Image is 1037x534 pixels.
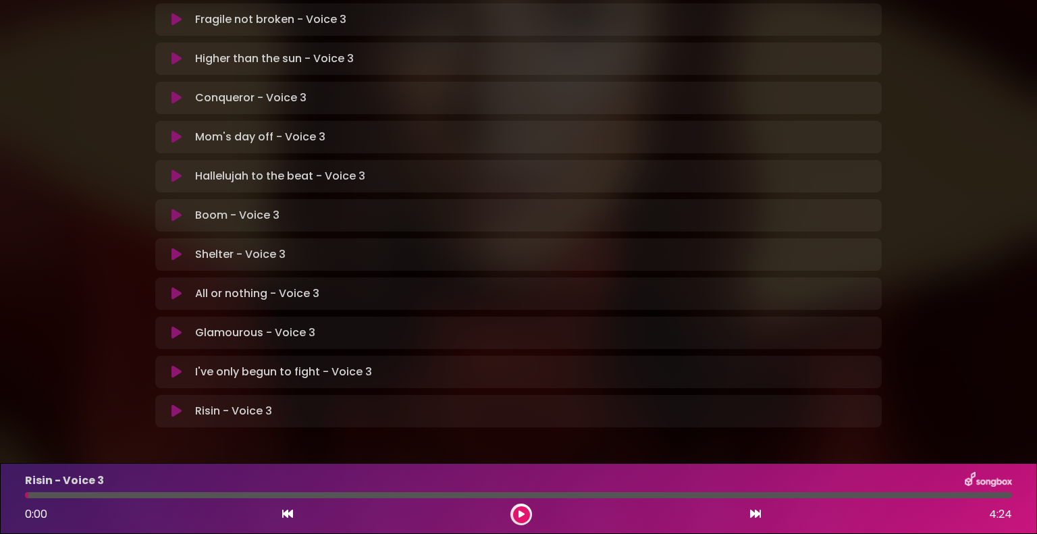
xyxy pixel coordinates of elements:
[195,364,372,380] p: I've only begun to fight - Voice 3
[195,325,315,341] p: Glamourous - Voice 3
[195,129,325,145] p: Mom's day off - Voice 3
[195,11,346,28] p: Fragile not broken - Voice 3
[195,51,354,67] p: Higher than the sun - Voice 3
[195,286,319,302] p: All or nothing - Voice 3
[195,403,272,419] p: Risin - Voice 3
[195,90,307,106] p: Conqueror - Voice 3
[25,473,104,489] p: Risin - Voice 3
[965,472,1012,489] img: songbox-logo-white.png
[195,168,365,184] p: Hallelujah to the beat - Voice 3
[195,246,286,263] p: Shelter - Voice 3
[195,207,280,223] p: Boom - Voice 3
